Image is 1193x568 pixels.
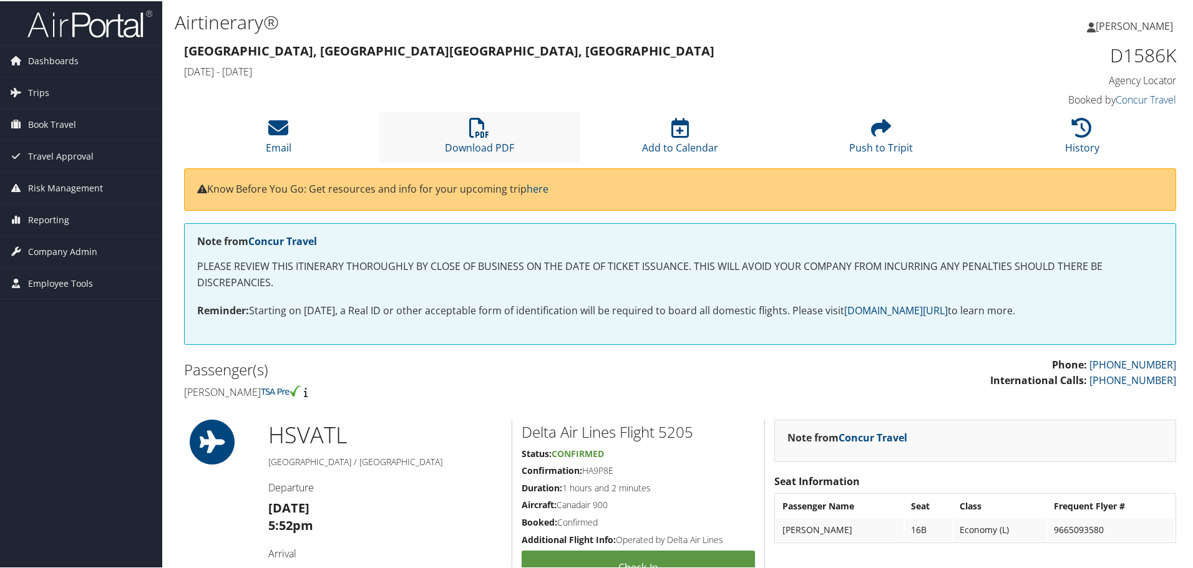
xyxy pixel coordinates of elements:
td: Economy (L) [953,517,1047,540]
span: [PERSON_NAME] [1096,18,1173,32]
a: Concur Travel [1116,92,1176,105]
h5: [GEOGRAPHIC_DATA] / [GEOGRAPHIC_DATA] [268,455,502,467]
a: [PERSON_NAME] [1087,6,1186,44]
td: 9665093580 [1048,517,1174,540]
span: Trips [28,76,49,107]
a: Email [266,123,291,153]
th: Class [953,494,1047,516]
span: Confirmed [552,446,604,458]
h1: D1586K [942,41,1176,67]
strong: Confirmation: [522,463,582,475]
a: Concur Travel [839,430,907,443]
img: tsa-precheck.png [261,384,301,395]
td: 16B [905,517,952,540]
h4: Agency Locator [942,72,1176,86]
h4: [PERSON_NAME] [184,384,671,398]
td: [PERSON_NAME] [776,517,903,540]
a: Add to Calendar [642,123,718,153]
h1: Airtinerary® [175,8,849,34]
strong: Duration: [522,481,562,493]
strong: Additional Flight Info: [522,532,616,544]
a: Download PDF [445,123,514,153]
strong: 5:52pm [268,516,313,532]
strong: Booked: [522,515,557,527]
a: [PHONE_NUMBER] [1089,372,1176,386]
span: Risk Management [28,171,103,203]
span: Dashboards [28,44,79,75]
a: [DOMAIN_NAME][URL] [844,302,948,316]
a: History [1065,123,1099,153]
span: Company Admin [28,235,97,266]
span: Book Travel [28,108,76,139]
strong: Reminder: [197,302,249,316]
a: Push to Tripit [849,123,913,153]
img: airportal-logo.png [27,8,152,37]
h4: Departure [268,479,502,493]
th: Frequent Flyer # [1048,494,1174,516]
strong: [DATE] [268,498,309,515]
span: Employee Tools [28,267,93,298]
h2: Delta Air Lines Flight 5205 [522,420,755,441]
a: Concur Travel [248,233,317,247]
span: Reporting [28,203,69,234]
p: Know Before You Go: Get resources and info for your upcoming trip [197,180,1163,196]
th: Passenger Name [776,494,903,516]
strong: Status: [522,446,552,458]
strong: [GEOGRAPHIC_DATA], [GEOGRAPHIC_DATA] [GEOGRAPHIC_DATA], [GEOGRAPHIC_DATA] [184,41,714,58]
a: [PHONE_NUMBER] [1089,357,1176,370]
p: Starting on [DATE], a Real ID or other acceptable form of identification will be required to boar... [197,302,1163,318]
h5: HA9P8E [522,463,755,476]
h4: Arrival [268,546,502,559]
th: Seat [905,494,952,516]
strong: Note from [787,430,907,443]
strong: Phone: [1052,357,1087,370]
strong: Seat Information [774,473,860,487]
h5: Operated by Delta Air Lines [522,532,755,545]
h5: Canadair 900 [522,498,755,510]
h5: Confirmed [522,515,755,527]
p: PLEASE REVIEW THIS ITINERARY THOROUGHLY BY CLOSE OF BUSINESS ON THE DATE OF TICKET ISSUANCE. THIS... [197,258,1163,289]
h4: Booked by [942,92,1176,105]
h5: 1 hours and 2 minutes [522,481,755,493]
h4: [DATE] - [DATE] [184,64,923,77]
a: here [527,181,548,195]
strong: Aircraft: [522,498,557,509]
strong: Note from [197,233,317,247]
strong: International Calls: [990,372,1087,386]
h1: HSV ATL [268,418,502,450]
span: Travel Approval [28,140,94,171]
h2: Passenger(s) [184,358,671,379]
